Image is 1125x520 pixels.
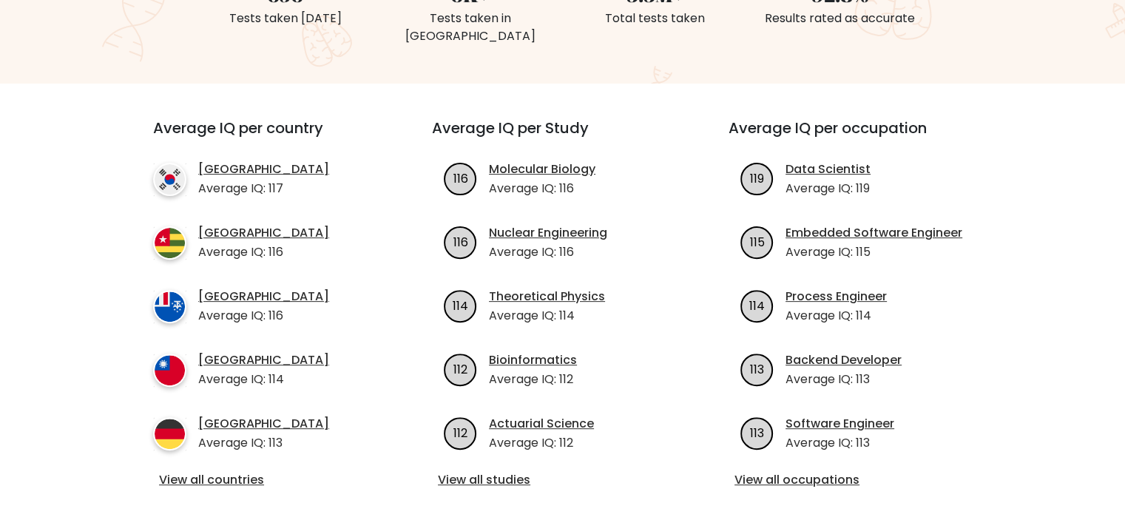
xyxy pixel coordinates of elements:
[153,226,186,260] img: country
[489,224,607,242] a: Nuclear Engineering
[153,417,186,450] img: country
[786,288,887,305] a: Process Engineer
[786,224,962,242] a: Embedded Software Engineer
[489,243,607,261] p: Average IQ: 116
[198,243,329,261] p: Average IQ: 116
[786,180,871,197] p: Average IQ: 119
[489,371,577,388] p: Average IQ: 112
[489,161,595,178] a: Molecular Biology
[489,351,577,369] a: Bioinformatics
[153,119,379,155] h3: Average IQ per country
[198,288,329,305] a: [GEOGRAPHIC_DATA]
[198,371,329,388] p: Average IQ: 114
[202,10,369,27] div: Tests taken [DATE]
[489,434,594,452] p: Average IQ: 112
[153,354,186,387] img: country
[387,10,554,45] div: Tests taken in [GEOGRAPHIC_DATA]
[438,471,687,489] a: View all studies
[750,360,764,377] text: 113
[453,297,468,314] text: 114
[153,163,186,196] img: country
[453,169,468,186] text: 116
[198,161,329,178] a: [GEOGRAPHIC_DATA]
[786,415,894,433] a: Software Engineer
[489,307,605,325] p: Average IQ: 114
[750,424,764,441] text: 113
[786,243,962,261] p: Average IQ: 115
[198,224,329,242] a: [GEOGRAPHIC_DATA]
[198,415,329,433] a: [GEOGRAPHIC_DATA]
[786,434,894,452] p: Average IQ: 113
[453,233,468,250] text: 116
[786,161,871,178] a: Data Scientist
[489,180,595,197] p: Average IQ: 116
[786,307,887,325] p: Average IQ: 114
[750,169,764,186] text: 119
[489,288,605,305] a: Theoretical Physics
[453,360,467,377] text: 112
[432,119,693,155] h3: Average IQ per Study
[153,290,186,323] img: country
[453,424,467,441] text: 112
[572,10,739,27] div: Total tests taken
[786,371,902,388] p: Average IQ: 113
[786,351,902,369] a: Backend Developer
[198,180,329,197] p: Average IQ: 117
[729,119,990,155] h3: Average IQ per occupation
[198,434,329,452] p: Average IQ: 113
[159,471,373,489] a: View all countries
[757,10,924,27] div: Results rated as accurate
[750,233,765,250] text: 115
[749,297,765,314] text: 114
[198,351,329,369] a: [GEOGRAPHIC_DATA]
[198,307,329,325] p: Average IQ: 116
[489,415,594,433] a: Actuarial Science
[734,471,984,489] a: View all occupations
